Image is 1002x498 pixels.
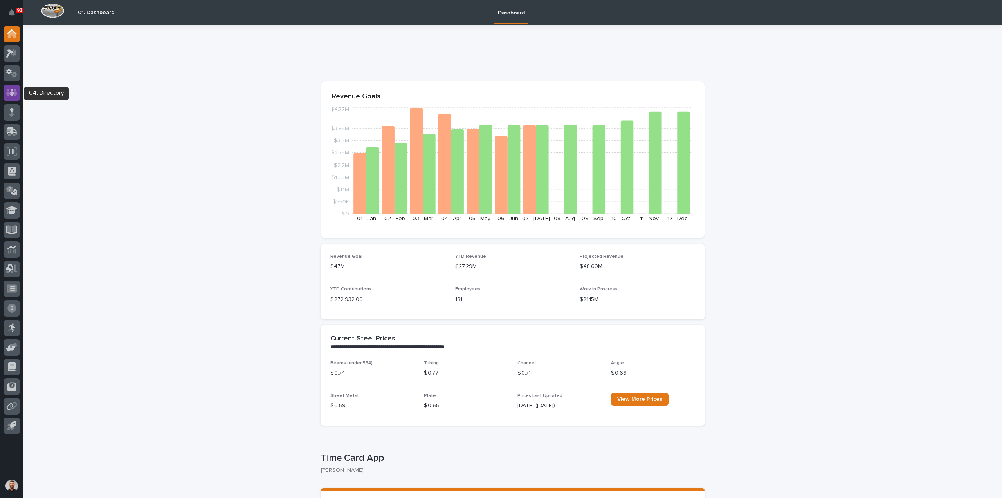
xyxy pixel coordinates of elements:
[517,369,602,377] p: $ 0.71
[611,393,669,406] a: View More Prices
[611,361,624,366] span: Angle
[424,393,436,398] span: Plate
[455,254,486,259] span: YTD Revenue
[424,369,508,377] p: $ 0.77
[330,287,371,292] span: YTD Contributions
[332,174,349,180] tspan: $1.65M
[331,150,349,156] tspan: $2.75M
[517,402,602,410] p: [DATE] ([DATE])
[330,254,362,259] span: Revenue Goal
[517,393,562,398] span: Prices Last Updated
[517,361,536,366] span: Channel
[330,402,414,410] p: $ 0.59
[384,216,405,221] text: 02 - Feb
[617,397,662,402] span: View More Prices
[455,287,480,292] span: Employees
[332,92,694,101] p: Revenue Goals
[334,138,349,143] tspan: $3.3M
[17,7,22,13] p: 93
[455,295,571,304] p: 181
[321,467,698,474] p: [PERSON_NAME]
[331,107,349,112] tspan: $4.77M
[10,9,20,22] div: Notifications93
[330,263,446,271] p: $47M
[424,402,508,410] p: $ 0.65
[330,369,414,377] p: $ 0.74
[554,216,575,221] text: 08 - Aug
[342,211,349,217] tspan: $0
[580,295,695,304] p: $21.15M
[330,393,359,398] span: Sheet Metal
[357,216,376,221] text: 01 - Jan
[78,9,114,16] h2: 01. Dashboard
[580,263,695,271] p: $48.69M
[522,216,550,221] text: 07 - [DATE]
[41,4,64,18] img: Workspace Logo
[413,216,433,221] text: 03 - Mar
[582,216,604,221] text: 09 - Sep
[455,263,571,271] p: $27.29M
[337,187,349,192] tspan: $1.1M
[611,216,630,221] text: 10 - Oct
[4,478,20,494] button: users-avatar
[331,126,349,131] tspan: $3.85M
[334,162,349,168] tspan: $2.2M
[424,361,439,366] span: Tubing
[611,369,695,377] p: $ 0.66
[330,335,395,343] h2: Current Steel Prices
[667,216,687,221] text: 12 - Dec
[497,216,518,221] text: 06 - Jun
[321,453,701,464] p: Time Card App
[640,216,659,221] text: 11 - Nov
[4,5,20,21] button: Notifications
[330,361,373,366] span: Beams (under 55#)
[441,216,461,221] text: 04 - Apr
[580,254,624,259] span: Projected Revenue
[330,295,446,304] p: $ 272,932.00
[333,199,349,204] tspan: $550K
[469,216,490,221] text: 05 - May
[580,287,617,292] span: Work in Progress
